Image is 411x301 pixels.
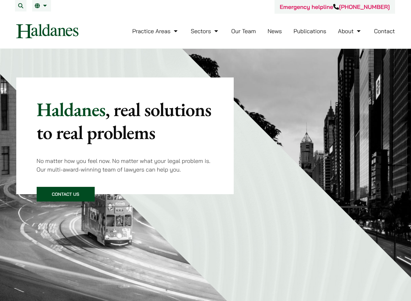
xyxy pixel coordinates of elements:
[37,187,95,202] a: Contact Us
[37,98,214,144] p: Haldanes
[294,27,327,35] a: Publications
[374,27,395,35] a: Contact
[231,27,256,35] a: Our Team
[338,27,362,35] a: About
[132,27,179,35] a: Practice Areas
[268,27,282,35] a: News
[37,157,214,174] p: No matter how you feel now. No matter what your legal problem is. Our multi-award-winning team of...
[280,3,390,11] a: Emergency helpline[PHONE_NUMBER]
[16,24,78,38] img: Logo of Haldanes
[191,27,219,35] a: Sectors
[37,97,211,145] mark: , real solutions to real problems
[35,3,48,8] a: EN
